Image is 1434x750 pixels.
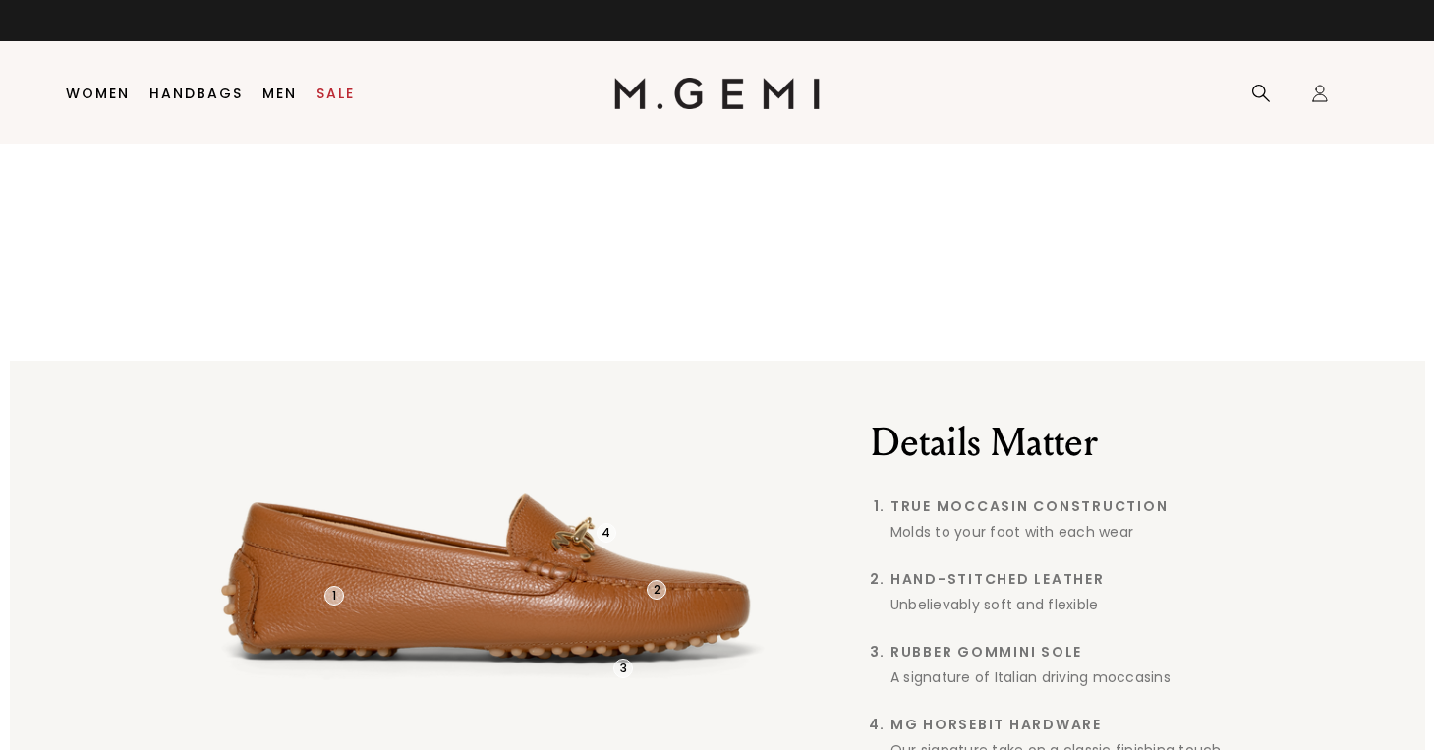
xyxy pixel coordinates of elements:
[262,86,297,101] a: Men
[890,571,1266,587] span: Hand-Stitched Leather
[890,717,1266,732] span: MG Horsebit Hardware
[613,659,633,678] div: 3
[890,644,1266,660] span: Rubber Gommini Sole
[614,78,820,109] img: M.Gemi
[871,419,1266,466] h2: Details Matter
[890,667,1266,687] div: A signature of Italian driving moccasins
[890,522,1266,542] div: Molds to your foot with each wear
[316,86,355,101] a: Sale
[890,498,1266,514] span: True Moccasin Construction
[647,580,666,600] div: 2
[890,595,1266,614] div: Unbelievably soft and flexible
[66,86,130,101] a: Women
[324,586,344,606] div: 1
[597,523,616,543] div: 4
[149,86,243,101] a: Handbags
